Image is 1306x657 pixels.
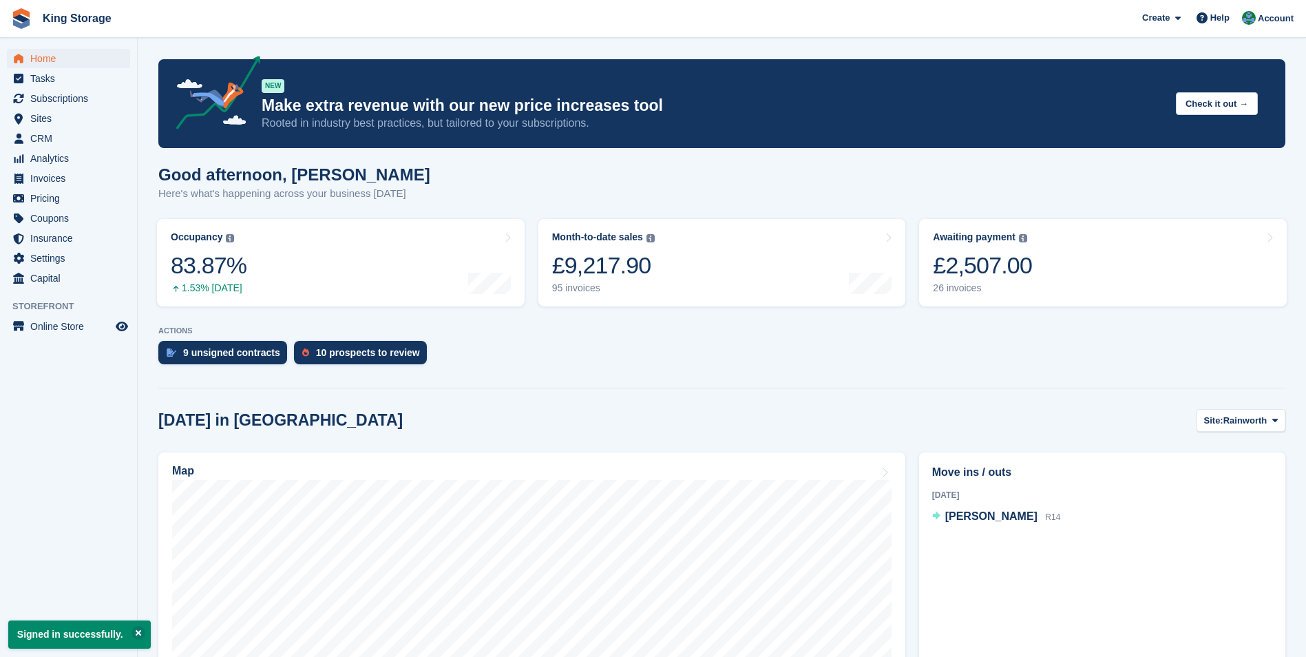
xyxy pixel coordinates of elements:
[933,231,1015,243] div: Awaiting payment
[7,49,130,68] a: menu
[1258,12,1294,25] span: Account
[262,116,1165,131] p: Rooted in industry best practices, but tailored to your subscriptions.
[1223,414,1267,428] span: Rainworth
[7,149,130,168] a: menu
[1142,11,1170,25] span: Create
[316,347,420,358] div: 10 prospects to review
[7,89,130,108] a: menu
[933,282,1032,294] div: 26 invoices
[7,109,130,128] a: menu
[919,219,1287,306] a: Awaiting payment £2,507.00 26 invoices
[30,229,113,248] span: Insurance
[171,251,246,280] div: 83.87%
[8,620,151,649] p: Signed in successfully.
[552,282,655,294] div: 95 invoices
[30,69,113,88] span: Tasks
[932,464,1272,481] h2: Move ins / outs
[30,317,113,336] span: Online Store
[30,169,113,188] span: Invoices
[7,69,130,88] a: menu
[294,341,434,371] a: 10 prospects to review
[30,109,113,128] span: Sites
[30,249,113,268] span: Settings
[171,282,246,294] div: 1.53% [DATE]
[7,317,130,336] a: menu
[114,318,130,335] a: Preview store
[1210,11,1230,25] span: Help
[538,219,906,306] a: Month-to-date sales £9,217.90 95 invoices
[1019,234,1027,242] img: icon-info-grey-7440780725fd019a000dd9b08b2336e03edf1995a4989e88bcd33f0948082b44.svg
[7,229,130,248] a: menu
[1197,409,1285,432] button: Site: Rainworth
[933,251,1032,280] div: £2,507.00
[1045,512,1060,522] span: R14
[172,465,194,477] h2: Map
[30,149,113,168] span: Analytics
[932,508,1061,526] a: [PERSON_NAME] R14
[158,186,430,202] p: Here's what's happening across your business [DATE]
[945,510,1038,522] span: [PERSON_NAME]
[158,411,403,430] h2: [DATE] in [GEOGRAPHIC_DATA]
[157,219,525,306] a: Occupancy 83.87% 1.53% [DATE]
[646,234,655,242] img: icon-info-grey-7440780725fd019a000dd9b08b2336e03edf1995a4989e88bcd33f0948082b44.svg
[1204,414,1223,428] span: Site:
[183,347,280,358] div: 9 unsigned contracts
[262,79,284,93] div: NEW
[7,209,130,228] a: menu
[7,169,130,188] a: menu
[11,8,32,29] img: stora-icon-8386f47178a22dfd0bd8f6a31ec36ba5ce8667c1dd55bd0f319d3a0aa187defe.svg
[12,300,137,313] span: Storefront
[158,326,1285,335] p: ACTIONS
[7,269,130,288] a: menu
[171,231,222,243] div: Occupancy
[30,209,113,228] span: Coupons
[158,165,430,184] h1: Good afternoon, [PERSON_NAME]
[302,348,309,357] img: prospect-51fa495bee0391a8d652442698ab0144808aea92771e9ea1ae160a38d050c398.svg
[1176,92,1258,115] button: Check it out →
[262,96,1165,116] p: Make extra revenue with our new price increases tool
[30,189,113,208] span: Pricing
[552,231,643,243] div: Month-to-date sales
[37,7,117,30] a: King Storage
[30,49,113,68] span: Home
[7,189,130,208] a: menu
[226,234,234,242] img: icon-info-grey-7440780725fd019a000dd9b08b2336e03edf1995a4989e88bcd33f0948082b44.svg
[552,251,655,280] div: £9,217.90
[167,348,176,357] img: contract_signature_icon-13c848040528278c33f63329250d36e43548de30e8caae1d1a13099fd9432cc5.svg
[165,56,261,134] img: price-adjustments-announcement-icon-8257ccfd72463d97f412b2fc003d46551f7dbcb40ab6d574587a9cd5c0d94...
[30,269,113,288] span: Capital
[7,129,130,148] a: menu
[1242,11,1256,25] img: John King
[7,249,130,268] a: menu
[932,489,1272,501] div: [DATE]
[30,89,113,108] span: Subscriptions
[30,129,113,148] span: CRM
[158,341,294,371] a: 9 unsigned contracts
